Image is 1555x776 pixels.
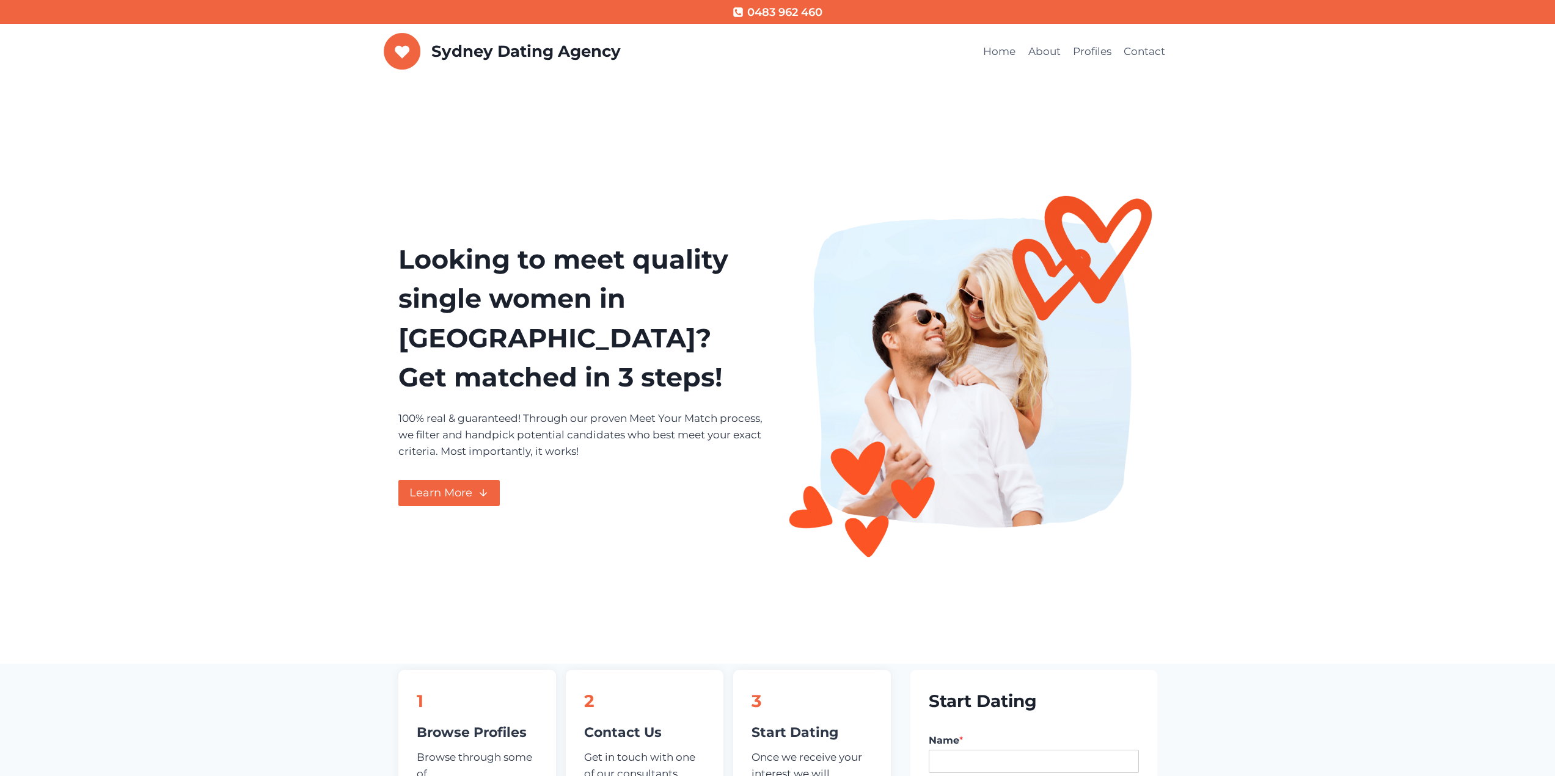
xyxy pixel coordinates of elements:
h2: 1 [417,688,538,714]
a: Home [977,37,1022,67]
h4: Browse Profiles [417,722,538,742]
a: Profiles [1067,37,1118,67]
h2: 3 [752,688,873,714]
a: About [1022,37,1066,67]
h1: Looking to meet quality single women in [GEOGRAPHIC_DATA]? Get matched in 3 steps! [398,240,768,397]
a: Learn More [398,480,500,506]
h2: Start Dating [929,688,1138,714]
a: Contact [1118,37,1171,67]
span: 0483 962 460 [747,4,822,21]
nav: Primary [977,37,1172,67]
p: Sydney Dating Agency [431,42,621,61]
label: Name [929,734,1138,747]
a: Sydney Dating Agency [384,33,621,70]
h4: Start Dating [752,722,873,742]
span: Learn More [409,484,472,502]
img: Sydney Dating Agency [384,33,421,70]
h2: 2 [584,688,705,714]
h4: Contact Us [584,722,705,742]
a: 0483 962 460 [733,4,822,21]
p: 100% real & guaranteed! Through our proven Meet Your Match process, we filter and handpick potent... [398,410,768,460]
